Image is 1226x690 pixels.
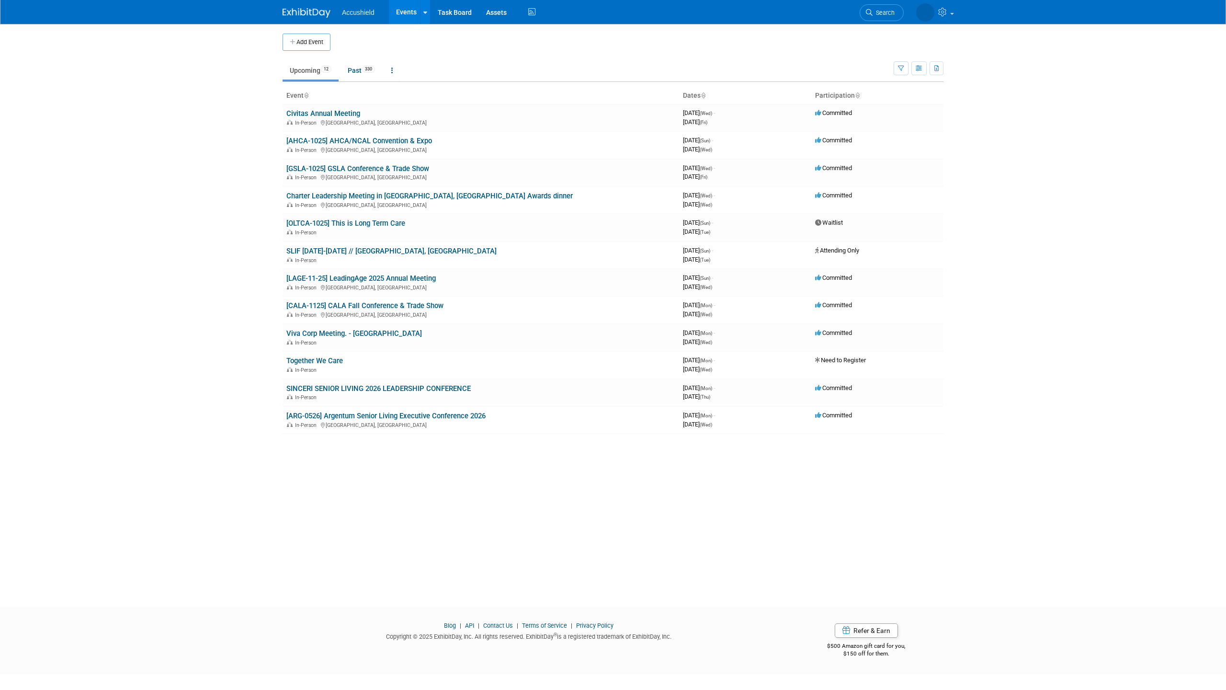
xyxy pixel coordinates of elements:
[815,274,852,281] span: Committed
[714,412,715,419] span: -
[815,329,852,336] span: Committed
[815,384,852,391] span: Committed
[815,109,852,116] span: Committed
[283,88,679,104] th: Event
[286,421,675,428] div: [GEOGRAPHIC_DATA], [GEOGRAPHIC_DATA]
[683,228,710,235] span: [DATE]
[287,230,293,234] img: In-Person Event
[283,8,330,18] img: ExhibitDay
[483,622,513,629] a: Contact Us
[683,118,707,126] span: [DATE]
[714,164,715,172] span: -
[714,356,715,364] span: -
[295,257,319,264] span: In-Person
[683,192,715,199] span: [DATE]
[283,34,330,51] button: Add Event
[286,329,422,338] a: Viva Corp Meeting. - [GEOGRAPHIC_DATA]
[815,356,866,364] span: Need to Register
[714,301,715,309] span: -
[700,147,712,152] span: (Wed)
[700,230,710,235] span: (Tue)
[295,202,319,208] span: In-Person
[700,312,712,317] span: (Wed)
[287,394,293,399] img: In-Person Event
[700,248,710,253] span: (Sun)
[700,285,712,290] span: (Wed)
[683,412,715,419] span: [DATE]
[683,283,712,290] span: [DATE]
[700,120,707,125] span: (Fri)
[700,422,712,427] span: (Wed)
[287,285,293,289] img: In-Person Event
[700,331,712,336] span: (Mon)
[815,164,852,172] span: Committed
[286,247,497,255] a: SLIF [DATE]-[DATE] // [GEOGRAPHIC_DATA], [GEOGRAPHIC_DATA]
[700,358,712,363] span: (Mon)
[789,650,944,658] div: $150 off for them.
[700,138,710,143] span: (Sun)
[815,301,852,309] span: Committed
[700,166,712,171] span: (Wed)
[514,622,521,629] span: |
[700,386,712,391] span: (Mon)
[700,111,712,116] span: (Wed)
[287,257,293,262] img: In-Person Event
[683,109,715,116] span: [DATE]
[683,164,715,172] span: [DATE]
[287,312,293,317] img: In-Person Event
[700,276,710,281] span: (Sun)
[295,174,319,181] span: In-Person
[714,192,715,199] span: -
[444,622,456,629] a: Blog
[683,393,710,400] span: [DATE]
[295,340,319,346] span: In-Person
[283,630,775,641] div: Copyright © 2025 ExhibitDay, Inc. All rights reserved. ExhibitDay is a registered trademark of Ex...
[287,174,293,179] img: In-Person Event
[815,137,852,144] span: Committed
[700,340,712,345] span: (Wed)
[683,310,712,318] span: [DATE]
[465,622,474,629] a: API
[683,137,713,144] span: [DATE]
[283,61,339,80] a: Upcoming12
[554,632,557,637] sup: ®
[683,256,710,263] span: [DATE]
[295,147,319,153] span: In-Person
[295,230,319,236] span: In-Person
[714,329,715,336] span: -
[286,109,360,118] a: Civitas Annual Meeting
[286,146,675,153] div: [GEOGRAPHIC_DATA], [GEOGRAPHIC_DATA]
[815,219,843,226] span: Waitlist
[683,301,715,309] span: [DATE]
[286,274,436,283] a: [LAGE-11-25] LeadingAge 2025 Annual Meeting
[576,622,613,629] a: Privacy Policy
[683,173,707,180] span: [DATE]
[683,274,713,281] span: [DATE]
[789,636,944,658] div: $500 Amazon gift card for you,
[522,622,567,629] a: Terms of Service
[683,356,715,364] span: [DATE]
[700,303,712,308] span: (Mon)
[815,192,852,199] span: Committed
[287,202,293,207] img: In-Person Event
[286,118,675,126] div: [GEOGRAPHIC_DATA], [GEOGRAPHIC_DATA]
[304,92,308,99] a: Sort by Event Name
[712,137,713,144] span: -
[286,384,471,393] a: SINCERI SENIOR LIVING 2026 LEADERSHIP CONFERENCE
[568,622,575,629] span: |
[700,174,707,180] span: (Fri)
[286,201,675,208] div: [GEOGRAPHIC_DATA], [GEOGRAPHIC_DATA]
[683,201,712,208] span: [DATE]
[295,367,319,373] span: In-Person
[679,88,811,104] th: Dates
[362,66,375,73] span: 330
[286,310,675,318] div: [GEOGRAPHIC_DATA], [GEOGRAPHIC_DATA]
[811,88,943,104] th: Participation
[295,285,319,291] span: In-Person
[700,257,710,263] span: (Tue)
[286,356,343,365] a: Together We Care
[873,9,895,16] span: Search
[701,92,705,99] a: Sort by Start Date
[287,120,293,125] img: In-Person Event
[683,247,713,254] span: [DATE]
